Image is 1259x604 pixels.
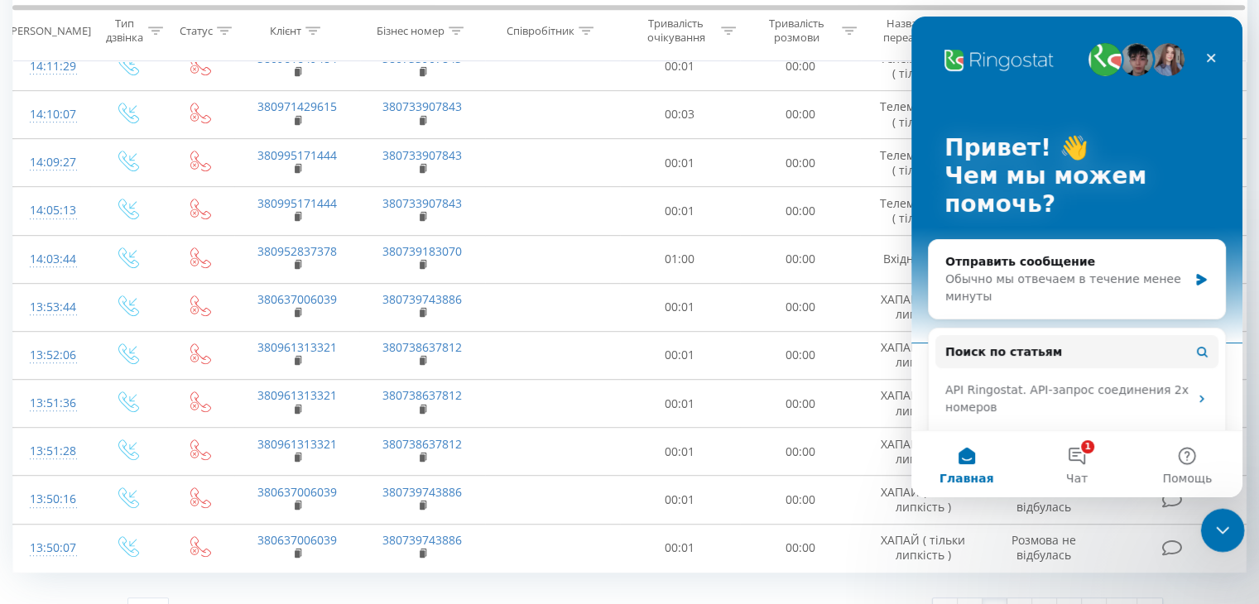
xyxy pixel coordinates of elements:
[620,331,740,379] td: 00:01
[740,235,860,283] td: 00:00
[860,428,985,476] td: ХАПАЙ ( тільки липкість )
[180,24,213,38] div: Статус
[30,291,74,324] div: 13:53:44
[507,24,574,38] div: Співробітник
[257,291,337,307] a: 380637006039
[30,435,74,467] div: 13:51:28
[860,380,985,428] td: ХАПАЙ ( тільки липкість )
[257,98,337,114] a: 380971429615
[876,17,963,46] div: Назва схеми переадресації
[382,484,462,500] a: 380739743886
[755,17,838,46] div: Тривалість розмови
[30,387,74,419] div: 13:51:36
[740,42,860,90] td: 00:00
[860,524,985,572] td: ХАПАЙ ( тільки липкість )
[880,98,967,129] span: Телемаркетинг ( тільки л...
[880,50,967,81] span: Телемаркетинг ( тільки л...
[620,139,740,187] td: 00:01
[740,524,860,572] td: 00:00
[382,243,462,259] a: 380739183070
[7,24,91,38] div: [PERSON_NAME]
[620,380,740,428] td: 00:01
[620,187,740,235] td: 00:01
[257,436,337,452] a: 380961313321
[620,476,740,524] td: 00:01
[30,50,74,83] div: 14:11:29
[257,532,337,548] a: 380637006039
[257,387,337,403] a: 380961313321
[740,283,860,331] td: 00:00
[1012,532,1076,563] span: Розмова не відбулась
[30,339,74,372] div: 13:52:06
[860,283,985,331] td: ХАПАЙ ( тільки липкість )
[30,146,74,179] div: 14:09:27
[1012,484,1076,515] span: Розмова не відбулась
[620,90,740,138] td: 00:03
[740,331,860,379] td: 00:00
[104,17,143,46] div: Тип дзвінка
[382,532,462,548] a: 380739743886
[740,90,860,138] td: 00:00
[740,428,860,476] td: 00:00
[620,283,740,331] td: 00:01
[377,24,444,38] div: Бізнес номер
[382,387,462,403] a: 380738637812
[257,243,337,259] a: 380952837378
[270,24,301,38] div: Клієнт
[911,17,1242,497] iframe: Intercom live chat
[257,339,337,355] a: 380961313321
[382,436,462,452] a: 380738637812
[382,195,462,211] a: 380733907843
[620,42,740,90] td: 00:01
[620,524,740,572] td: 00:01
[382,339,462,355] a: 380738637812
[30,194,74,227] div: 14:05:13
[30,243,74,276] div: 14:03:44
[635,17,718,46] div: Тривалість очікування
[257,147,337,163] a: 380995171444
[382,147,462,163] a: 380733907843
[860,235,985,283] td: Вхідна ХАПАЙ
[740,187,860,235] td: 00:00
[382,291,462,307] a: 380739743886
[880,195,967,226] span: Телемаркетинг ( тільки л...
[30,98,74,131] div: 14:10:07
[740,139,860,187] td: 00:00
[860,331,985,379] td: ХАПАЙ ( тільки липкість )
[740,380,860,428] td: 00:00
[257,195,337,211] a: 380995171444
[257,484,337,500] a: 380637006039
[860,476,985,524] td: ХАПАЙ ( тільки липкість )
[740,476,860,524] td: 00:00
[1201,509,1245,553] iframe: Intercom live chat
[620,235,740,283] td: 01:00
[620,428,740,476] td: 00:01
[30,483,74,515] div: 13:50:16
[880,147,967,178] span: Телемаркетинг ( тільки л...
[30,532,74,564] div: 13:50:07
[382,98,462,114] a: 380733907843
